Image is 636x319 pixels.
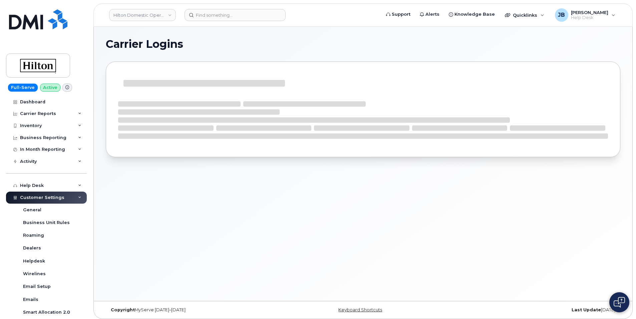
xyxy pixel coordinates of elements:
strong: Copyright [111,307,135,312]
img: Open chat [614,297,625,308]
span: Carrier Logins [106,39,183,49]
a: Keyboard Shortcuts [338,307,382,312]
div: [DATE] [449,307,620,313]
div: MyServe [DATE]–[DATE] [106,307,277,313]
strong: Last Update [572,307,601,312]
